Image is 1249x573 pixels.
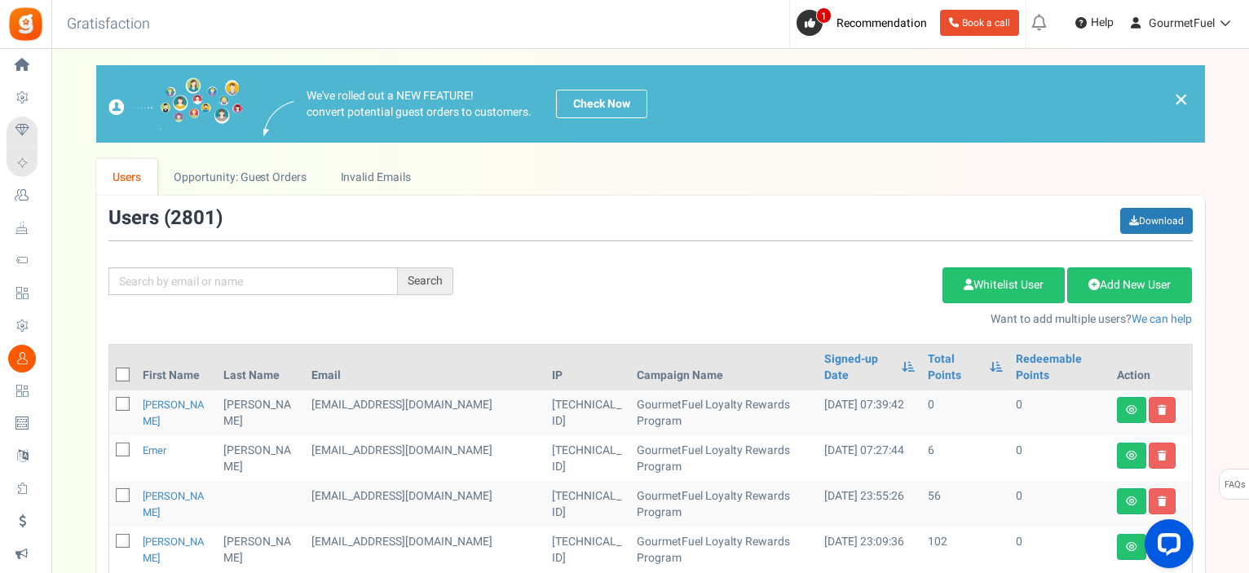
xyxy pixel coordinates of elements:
th: IP [545,345,630,390]
img: Gratisfaction [7,6,44,42]
a: Check Now [556,90,647,118]
i: Delete user [1158,496,1167,506]
td: GourmetFuel Loyalty Rewards Program [630,482,818,527]
td: GourmetFuel Loyalty Rewards Program [630,390,818,436]
a: Help [1069,10,1120,36]
a: [PERSON_NAME] [143,397,205,429]
td: [DATE] 07:39:42 [818,390,921,436]
span: 1 [816,7,832,24]
a: Add New User [1067,267,1192,303]
td: 56 [921,482,1009,527]
i: Delete user [1158,405,1167,415]
span: 2801 [170,204,216,232]
td: 0 [1009,527,1110,573]
i: Delete user [1158,451,1167,461]
td: 0 [921,390,1009,436]
td: [TECHNICAL_ID] [545,527,630,573]
td: GourmetFuel Loyalty Rewards Program [630,436,818,482]
td: [PERSON_NAME] [217,390,305,436]
a: [PERSON_NAME] [143,534,205,566]
a: Invalid Emails [324,159,427,196]
td: 0 [1009,482,1110,527]
td: [DATE] 07:27:44 [818,436,921,482]
i: View details [1126,496,1137,506]
td: [TECHNICAL_ID] [545,436,630,482]
img: images [263,101,294,136]
a: Download [1120,208,1193,234]
td: 102 [921,527,1009,573]
td: [EMAIL_ADDRESS][DOMAIN_NAME] [305,527,545,573]
h3: Gratisfaction [49,8,168,41]
a: Book a call [940,10,1019,36]
a: Opportunity: Guest Orders [157,159,323,196]
th: First Name [136,345,218,390]
a: Whitelist User [942,267,1065,303]
img: images [108,77,243,130]
h3: Users ( ) [108,208,223,229]
p: We've rolled out a NEW FEATURE! convert potential guest orders to customers. [307,88,532,121]
td: [PERSON_NAME] [217,527,305,573]
a: 1 Recommendation [797,10,933,36]
span: GourmetFuel [1149,15,1215,32]
td: 0 [1009,436,1110,482]
i: View details [1126,542,1137,552]
td: [EMAIL_ADDRESS][DOMAIN_NAME] [305,390,545,436]
th: Email [305,345,545,390]
a: [PERSON_NAME] [143,488,205,520]
td: [DATE] 23:55:26 [818,482,921,527]
a: Signed-up Date [824,351,894,384]
td: [EMAIL_ADDRESS][DOMAIN_NAME] [305,436,545,482]
i: View details [1126,451,1137,461]
input: Search by email or name [108,267,398,295]
th: Last Name [217,345,305,390]
a: Redeemable Points [1016,351,1103,384]
a: Emer [143,443,166,458]
td: [DATE] 23:09:36 [818,527,921,573]
span: Help [1087,15,1114,31]
td: 6 [921,436,1009,482]
a: Total Points [928,351,982,384]
a: Users [96,159,158,196]
td: [TECHNICAL_ID] [545,390,630,436]
span: Recommendation [836,15,927,32]
td: GourmetFuel Loyalty Rewards Program [630,527,818,573]
i: View details [1126,405,1137,415]
td: [TECHNICAL_ID] [545,482,630,527]
th: Action [1110,345,1192,390]
th: Campaign Name [630,345,818,390]
td: 0 [1009,390,1110,436]
p: Want to add multiple users? [478,311,1193,328]
a: × [1174,90,1189,109]
td: [PERSON_NAME] [217,436,305,482]
span: FAQs [1224,469,1246,500]
div: Search [398,267,453,295]
td: [EMAIL_ADDRESS][DOMAIN_NAME] [305,482,545,527]
a: We can help [1132,311,1192,328]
